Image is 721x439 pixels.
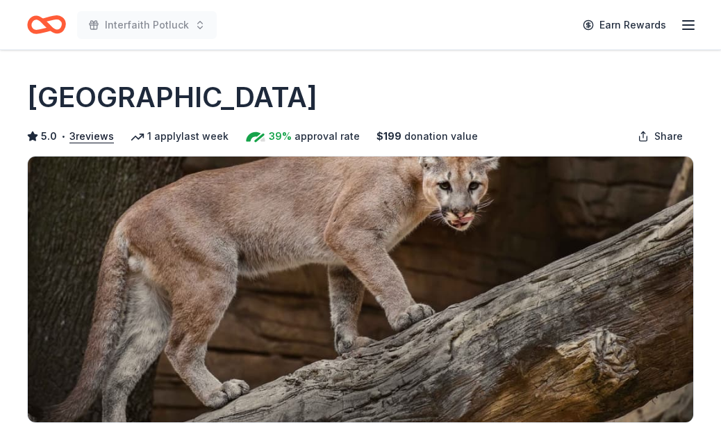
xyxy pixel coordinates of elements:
button: Interfaith Potluck [77,11,217,39]
span: donation value [404,128,478,145]
span: $ 199 [376,128,401,145]
span: 39% [269,128,292,145]
a: Earn Rewards [574,13,674,38]
button: Share [627,122,694,150]
img: Image for Houston Zoo [28,157,693,422]
div: 1 apply last week [131,128,229,145]
span: 5.0 [41,128,57,145]
span: approval rate [295,128,360,145]
button: 3reviews [69,128,114,145]
span: Interfaith Potluck [105,17,189,33]
h1: [GEOGRAPHIC_DATA] [27,78,317,117]
span: • [61,131,66,142]
a: Home [27,8,66,41]
span: Share [654,128,683,145]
